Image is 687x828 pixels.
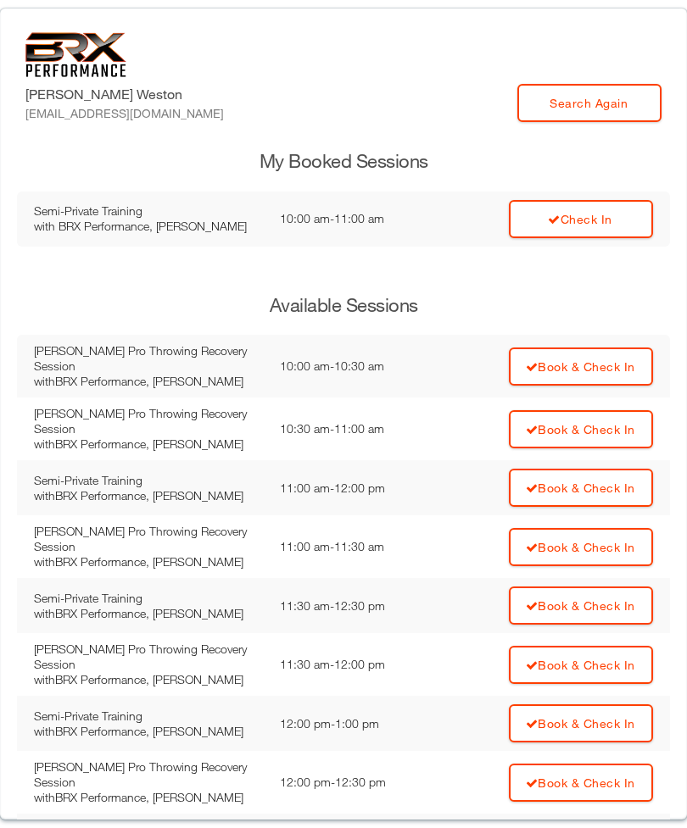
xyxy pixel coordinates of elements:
[34,219,263,234] div: with BRX Performance, [PERSON_NAME]
[34,709,263,724] div: Semi-Private Training
[34,488,263,503] div: with BRX Performance, [PERSON_NAME]
[509,347,653,386] a: Book & Check In
[517,84,662,122] a: Search Again
[509,764,653,802] a: Book & Check In
[34,606,263,621] div: with BRX Performance, [PERSON_NAME]
[34,343,263,374] div: [PERSON_NAME] Pro Throwing Recovery Session
[25,32,126,77] img: 6f7da32581c89ca25d665dc3aae533e4f14fe3ef_original.svg
[17,292,670,319] h3: Available Sessions
[509,586,653,625] a: Book & Check In
[34,672,263,687] div: with BRX Performance, [PERSON_NAME]
[34,524,263,554] div: [PERSON_NAME] Pro Throwing Recovery Session
[34,790,263,805] div: with BRX Performance, [PERSON_NAME]
[271,515,439,578] td: 11:00 am - 11:30 am
[34,642,263,672] div: [PERSON_NAME] Pro Throwing Recovery Session
[34,406,263,436] div: [PERSON_NAME] Pro Throwing Recovery Session
[34,591,263,606] div: Semi-Private Training
[271,460,439,515] td: 11:00 am - 12:00 pm
[34,724,263,739] div: with BRX Performance, [PERSON_NAME]
[271,696,439,751] td: 12:00 pm - 1:00 pm
[271,751,439,814] td: 12:00 pm - 12:30 pm
[271,397,439,460] td: 10:30 am - 11:00 am
[34,473,263,488] div: Semi-Private Training
[271,192,438,247] td: 10:00 am - 11:00 am
[34,436,263,452] div: with BRX Performance, [PERSON_NAME]
[34,374,263,389] div: with BRX Performance, [PERSON_NAME]
[34,759,263,790] div: [PERSON_NAME] Pro Throwing Recovery Session
[509,469,653,507] a: Book & Check In
[271,578,439,633] td: 11:30 am - 12:30 pm
[509,200,653,238] a: Check In
[271,633,439,696] td: 11:30 am - 12:00 pm
[271,335,439,397] td: 10:00 am - 10:30 am
[34,203,263,219] div: Semi-Private Training
[509,410,653,448] a: Book & Check In
[509,528,653,566] a: Book & Check In
[34,554,263,570] div: with BRX Performance, [PERSON_NAME]
[25,84,224,122] label: [PERSON_NAME] Weston
[509,704,653,742] a: Book & Check In
[25,104,224,122] div: [EMAIL_ADDRESS][DOMAIN_NAME]
[17,148,670,175] h3: My Booked Sessions
[509,646,653,684] a: Book & Check In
